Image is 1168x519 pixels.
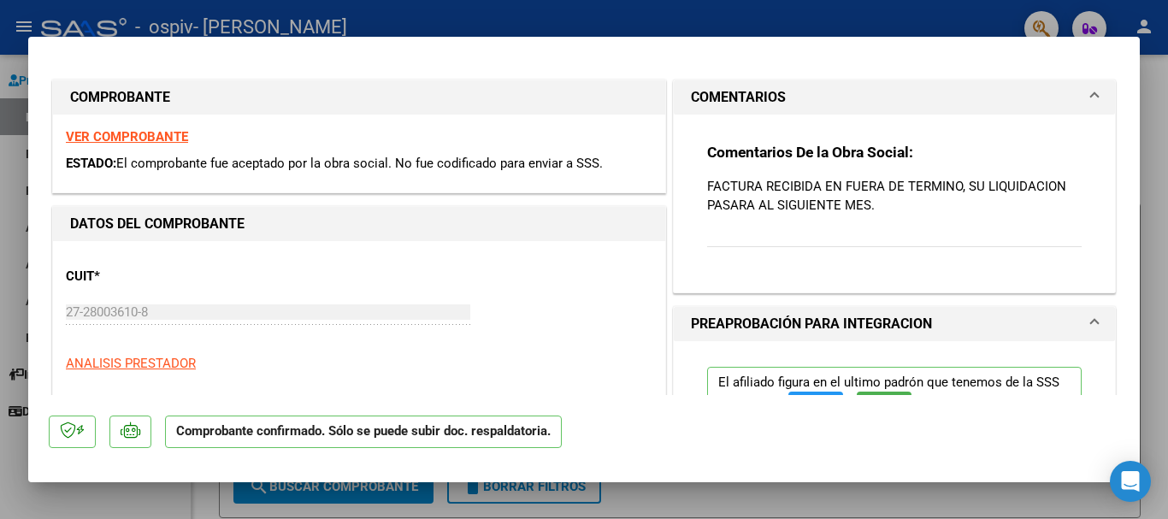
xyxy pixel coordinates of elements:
mat-expansion-panel-header: COMENTARIOS [674,80,1115,115]
p: El afiliado figura en el ultimo padrón que tenemos de la SSS de [707,367,1082,431]
span: ANALISIS PRESTADOR [66,356,196,371]
div: Open Intercom Messenger [1110,461,1151,502]
button: SSS [857,392,911,423]
h1: COMENTARIOS [691,87,786,108]
mat-expansion-panel-header: PREAPROBACIÓN PARA INTEGRACION [674,307,1115,341]
h1: PREAPROBACIÓN PARA INTEGRACION [691,314,932,334]
p: FACTURA RECIBIDA EN FUERA DE TERMINO, SU LIQUIDACION PASARA AL SIGUIENTE MES. [707,177,1082,215]
p: CUIT [66,267,242,286]
p: Comprobante confirmado. Sólo se puede subir doc. respaldatoria. [165,416,562,449]
strong: DATOS DEL COMPROBANTE [70,215,245,232]
span: ESTADO: [66,156,116,171]
strong: COMPROBANTE [70,89,170,105]
strong: Comentarios De la Obra Social: [707,144,913,161]
button: FTP [788,392,843,423]
div: COMENTARIOS [674,115,1115,292]
a: VER COMPROBANTE [66,129,188,144]
span: El comprobante fue aceptado por la obra social. No fue codificado para enviar a SSS. [116,156,603,171]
